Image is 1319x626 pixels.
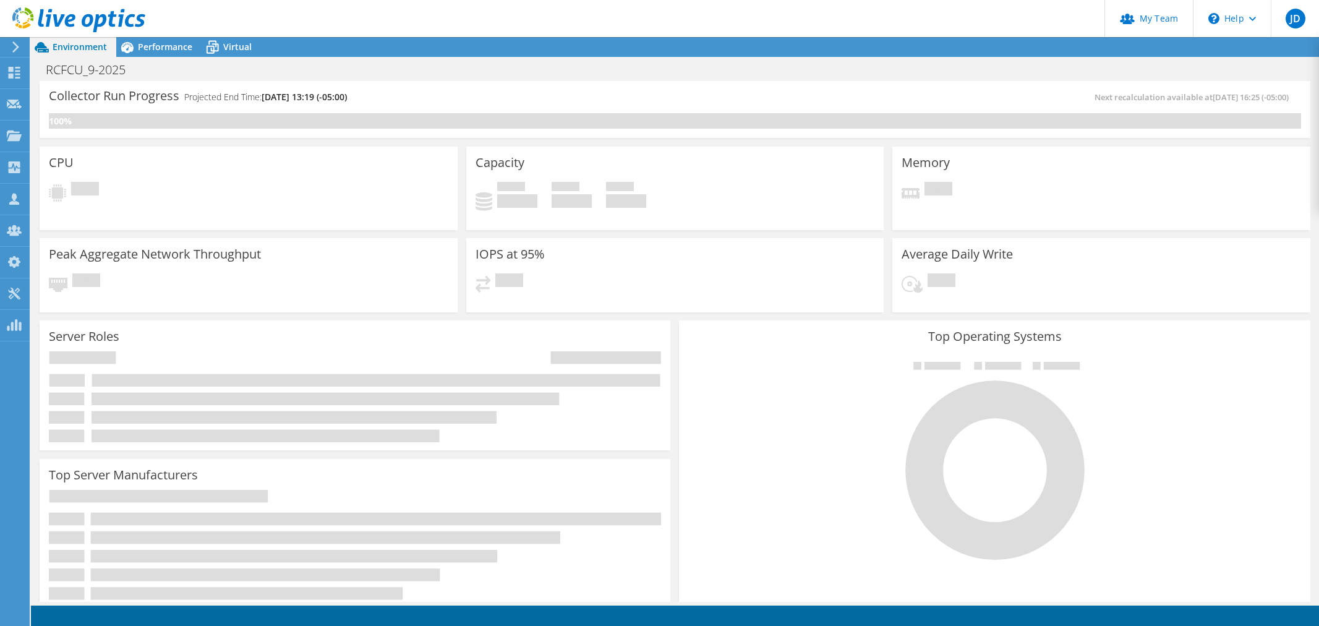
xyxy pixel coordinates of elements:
h3: Top Operating Systems [688,330,1300,343]
span: Performance [138,41,192,53]
span: Total [606,182,634,194]
h4: 0 GiB [606,194,646,208]
span: Pending [72,273,100,290]
h3: Top Server Manufacturers [49,468,198,482]
span: Pending [71,182,99,199]
h3: IOPS at 95% [476,247,545,261]
span: [DATE] 16:25 (-05:00) [1213,92,1289,103]
span: JD [1286,9,1305,28]
span: Pending [924,182,952,199]
h4: Projected End Time: [184,90,347,104]
h3: Average Daily Write [902,247,1013,261]
h3: Memory [902,156,950,169]
span: [DATE] 13:19 (-05:00) [262,91,347,103]
h3: Peak Aggregate Network Throughput [49,247,261,261]
h4: 0 GiB [497,194,537,208]
span: Next recalculation available at [1095,92,1295,103]
span: Pending [495,273,523,290]
h4: 0 GiB [552,194,592,208]
span: Environment [53,41,107,53]
span: Virtual [223,41,252,53]
h3: Server Roles [49,330,119,343]
span: Free [552,182,579,194]
h3: Capacity [476,156,524,169]
svg: \n [1208,13,1219,24]
h3: CPU [49,156,74,169]
span: Pending [928,273,955,290]
h1: RCFCU_9-2025 [40,63,145,77]
span: Used [497,182,525,194]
